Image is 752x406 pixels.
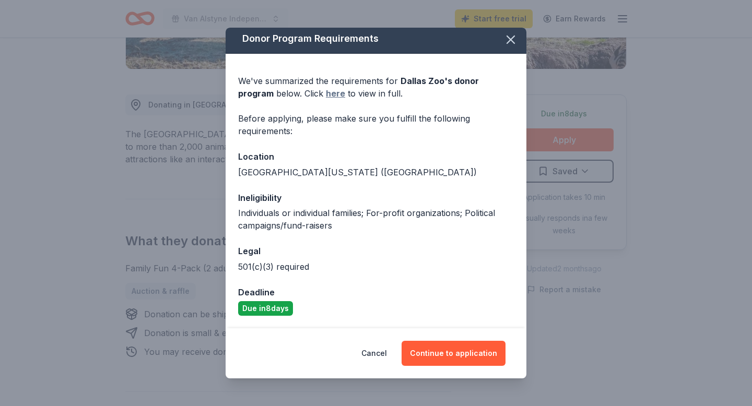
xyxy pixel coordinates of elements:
[238,191,514,205] div: Ineligibility
[238,244,514,258] div: Legal
[238,301,293,316] div: Due in 8 days
[238,75,514,100] div: We've summarized the requirements for below. Click to view in full.
[226,24,526,54] div: Donor Program Requirements
[238,112,514,137] div: Before applying, please make sure you fulfill the following requirements:
[402,341,506,366] button: Continue to application
[238,150,514,163] div: Location
[238,285,514,299] div: Deadline
[361,341,387,366] button: Cancel
[238,260,514,273] div: 501(c)(3) required
[238,207,514,232] div: Individuals or individual families; For-profit organizations; Political campaigns/fund-raisers
[238,166,514,178] div: [GEOGRAPHIC_DATA][US_STATE] ([GEOGRAPHIC_DATA])
[326,87,345,100] a: here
